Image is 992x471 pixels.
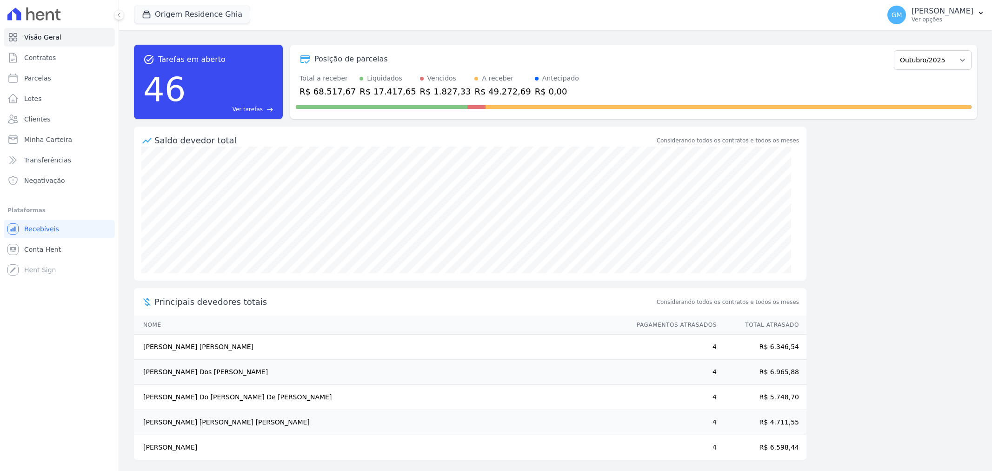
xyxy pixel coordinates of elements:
td: 4 [628,410,717,435]
a: Transferências [4,151,115,169]
div: R$ 68.517,67 [300,85,356,98]
div: R$ 1.827,33 [420,85,471,98]
a: Ver tarefas east [190,105,273,114]
td: 4 [628,335,717,360]
div: Vencidos [427,74,456,83]
div: Antecipado [542,74,579,83]
td: [PERSON_NAME] Dos [PERSON_NAME] [134,360,628,385]
a: Minha Carteira [4,130,115,149]
span: east [266,106,273,113]
a: Lotes [4,89,115,108]
th: Nome [134,316,628,335]
div: R$ 49.272,69 [474,85,531,98]
td: [PERSON_NAME] [134,435,628,460]
span: Tarefas em aberto [158,54,226,65]
span: Clientes [24,114,50,124]
div: Saldo devedor total [154,134,655,147]
div: Liquidados [367,74,402,83]
div: A receber [482,74,513,83]
th: Total Atrasado [717,316,806,335]
span: Considerando todos os contratos e todos os meses [657,298,799,306]
span: Ver tarefas [233,105,263,114]
td: [PERSON_NAME] [PERSON_NAME] [134,335,628,360]
td: 4 [628,385,717,410]
a: Negativação [4,171,115,190]
div: Posição de parcelas [314,54,388,65]
span: Recebíveis [24,224,59,234]
div: R$ 0,00 [535,85,579,98]
a: Contratos [4,48,115,67]
span: task_alt [143,54,154,65]
div: R$ 17.417,65 [360,85,416,98]
a: Visão Geral [4,28,115,47]
p: [PERSON_NAME] [912,7,973,16]
p: Ver opções [912,16,973,23]
span: GM [892,12,902,18]
td: 4 [628,360,717,385]
div: Considerando todos os contratos e todos os meses [657,136,799,145]
a: Clientes [4,110,115,128]
th: Pagamentos Atrasados [628,316,717,335]
td: R$ 4.711,55 [717,410,806,435]
span: Minha Carteira [24,135,72,144]
td: R$ 6.598,44 [717,435,806,460]
a: Parcelas [4,69,115,87]
td: 4 [628,435,717,460]
span: Contratos [24,53,56,62]
span: Conta Hent [24,245,61,254]
button: GM [PERSON_NAME] Ver opções [880,2,992,28]
span: Transferências [24,155,71,165]
span: Visão Geral [24,33,61,42]
span: Negativação [24,176,65,185]
span: Principais devedores totais [154,296,655,308]
span: Parcelas [24,74,51,83]
td: [PERSON_NAME] [PERSON_NAME] [PERSON_NAME] [134,410,628,435]
button: Origem Residence Ghia [134,6,250,23]
a: Recebíveis [4,220,115,238]
div: 46 [143,65,186,114]
span: Lotes [24,94,42,103]
div: Total a receber [300,74,356,83]
td: R$ 6.965,88 [717,360,806,385]
td: [PERSON_NAME] Do [PERSON_NAME] De [PERSON_NAME] [134,385,628,410]
div: Plataformas [7,205,111,216]
td: R$ 5.748,70 [717,385,806,410]
td: R$ 6.346,54 [717,335,806,360]
a: Conta Hent [4,240,115,259]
